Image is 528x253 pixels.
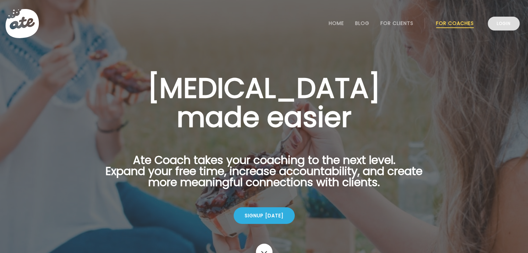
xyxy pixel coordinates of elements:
a: Login [488,17,520,30]
a: For Clients [380,20,413,26]
a: Home [329,20,344,26]
h1: [MEDICAL_DATA] made easier [95,73,434,132]
a: For Coaches [436,20,474,26]
div: Signup [DATE] [234,207,295,224]
p: Ate Coach takes your coaching to the next level. Expand your free time, increase accountability, ... [95,155,434,196]
a: Blog [355,20,369,26]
